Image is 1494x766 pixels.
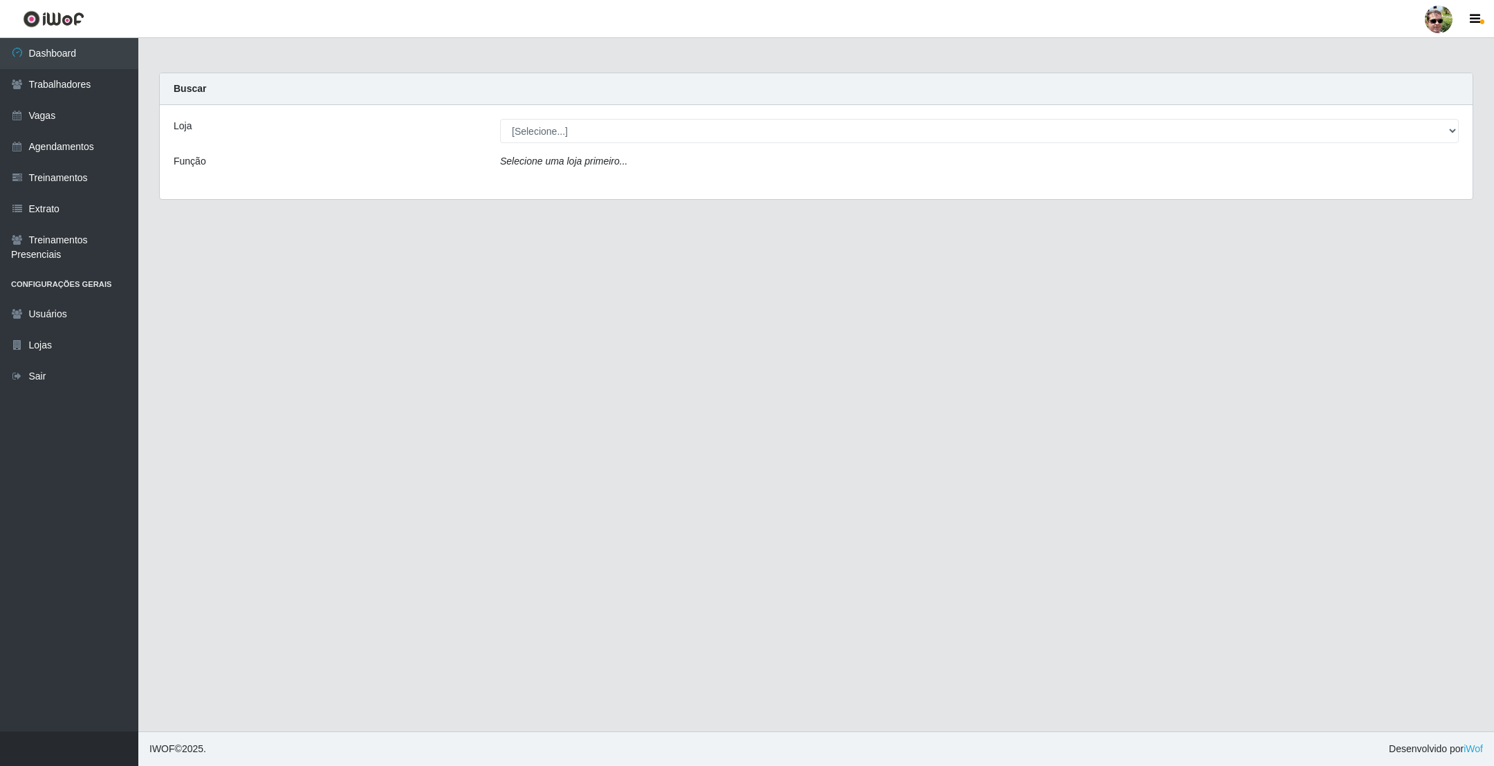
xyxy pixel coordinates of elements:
a: iWof [1464,743,1483,754]
label: Função [174,154,206,169]
span: IWOF [149,743,175,754]
label: Loja [174,119,192,133]
strong: Buscar [174,83,206,94]
i: Selecione uma loja primeiro... [500,156,627,167]
img: CoreUI Logo [23,10,84,28]
span: Desenvolvido por [1389,742,1483,756]
span: © 2025 . [149,742,206,756]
